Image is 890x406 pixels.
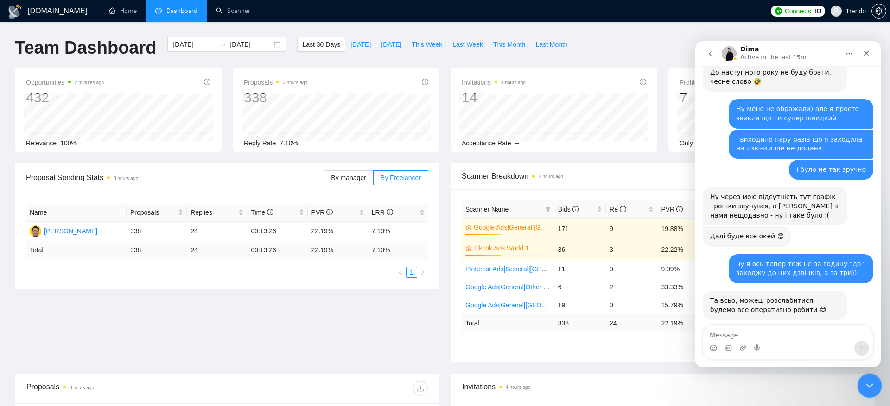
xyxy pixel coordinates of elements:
span: -- [515,139,519,147]
a: searchScanner [216,7,250,15]
td: 19.88% [657,218,709,239]
th: Proposals [127,204,187,222]
li: Previous Page [395,267,406,278]
span: Relevance [26,139,57,147]
span: Only exclusive agency members [680,139,773,147]
td: 11 [554,260,606,278]
span: to [219,41,226,48]
td: 15.79% [657,296,709,314]
span: By manager [331,174,366,181]
div: 432 [26,89,104,106]
span: user [833,8,839,14]
div: [PERSON_NAME] [44,226,97,236]
span: Bids [558,206,579,213]
span: crown [465,224,472,231]
span: LRR [372,209,393,216]
span: Scanner Name [465,206,509,213]
span: This Month [493,39,525,50]
td: 22.19 % [657,314,709,332]
span: PVR [311,209,333,216]
td: 22.19 % [308,241,368,259]
a: TikTok Ads World 1 [474,243,549,253]
span: Time [251,209,273,216]
span: info-circle [387,209,393,215]
li: Next Page [417,267,428,278]
span: Re [610,206,626,213]
span: info-circle [572,206,579,212]
span: Proposals [130,207,176,218]
td: 22.19% [308,222,368,241]
a: homeHome [109,7,137,15]
span: swap-right [219,41,226,48]
span: Invitations [462,381,864,393]
h1: Team Dashboard [15,37,156,59]
time: 4 hours ago [501,80,526,85]
td: 24 [187,241,247,259]
span: 83 [814,6,821,16]
span: download [413,385,427,392]
button: Last Week [447,37,488,52]
td: 3 [606,239,657,260]
td: 338 [127,241,187,259]
button: right [417,267,428,278]
input: Start date [173,39,215,50]
span: filter [545,206,551,212]
div: 14 [462,89,526,106]
a: Google Ads|General|[GEOGRAPHIC_DATA]| [465,301,595,309]
span: crown [465,245,472,251]
input: End date [230,39,272,50]
td: 9.09% [657,260,709,278]
button: setting [871,4,886,19]
td: 6 [554,278,606,296]
span: This Week [412,39,442,50]
img: logo [7,4,22,19]
time: 3 hours ago [114,176,138,181]
th: Name [26,204,127,222]
td: 24 [187,222,247,241]
iframe: Intercom live chat [695,41,881,367]
a: Pinterest Ads|General|[GEOGRAPHIC_DATA]+[GEOGRAPHIC_DATA]| [465,265,671,273]
button: [DATE] [345,37,376,52]
span: PVR [661,206,683,213]
td: 2 [606,278,657,296]
span: Opportunities [26,77,104,88]
span: Last Month [535,39,567,50]
time: 2 minutes ago [75,80,104,85]
a: Google Ads|General|Other World| [465,283,562,291]
li: 1 [406,267,417,278]
span: left [398,269,403,275]
span: info-circle [640,79,646,85]
span: Invitations [462,77,526,88]
td: 36 [554,239,606,260]
span: Connects: [785,6,813,16]
a: Google Ads|General|[GEOGRAPHIC_DATA]+[GEOGRAPHIC_DATA]| [474,222,549,232]
td: Total [462,314,554,332]
span: info-circle [676,206,683,212]
span: 100% [60,139,77,147]
td: 22.22% [657,239,709,260]
time: 4 hours ago [539,174,563,179]
td: 338 [127,222,187,241]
